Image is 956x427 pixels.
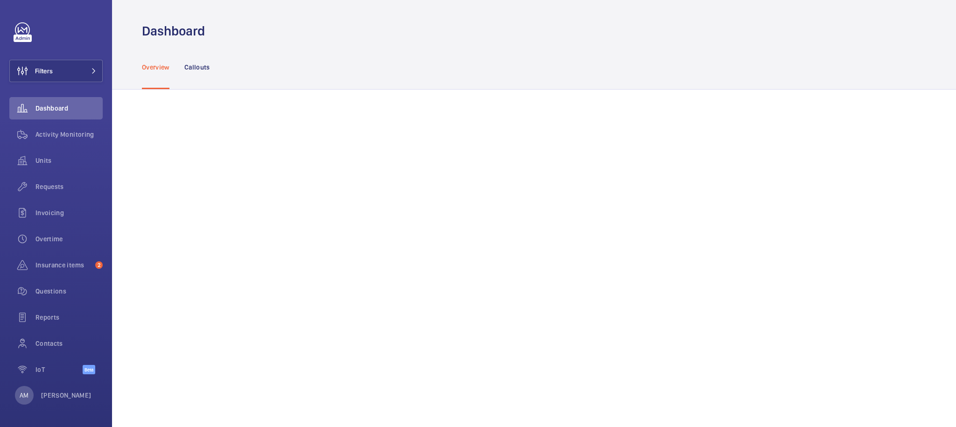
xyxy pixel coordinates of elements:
span: Contacts [35,339,103,348]
span: Filters [35,66,53,76]
span: Reports [35,313,103,322]
span: Activity Monitoring [35,130,103,139]
p: [PERSON_NAME] [41,391,91,400]
button: Filters [9,60,103,82]
span: Beta [83,365,95,374]
p: Callouts [184,63,210,72]
h1: Dashboard [142,22,211,40]
span: Dashboard [35,104,103,113]
span: 2 [95,261,103,269]
span: IoT [35,365,83,374]
span: Questions [35,287,103,296]
p: Overview [142,63,169,72]
span: Units [35,156,103,165]
span: Requests [35,182,103,191]
span: Insurance items [35,260,91,270]
p: AM [20,391,28,400]
span: Overtime [35,234,103,244]
span: Invoicing [35,208,103,217]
